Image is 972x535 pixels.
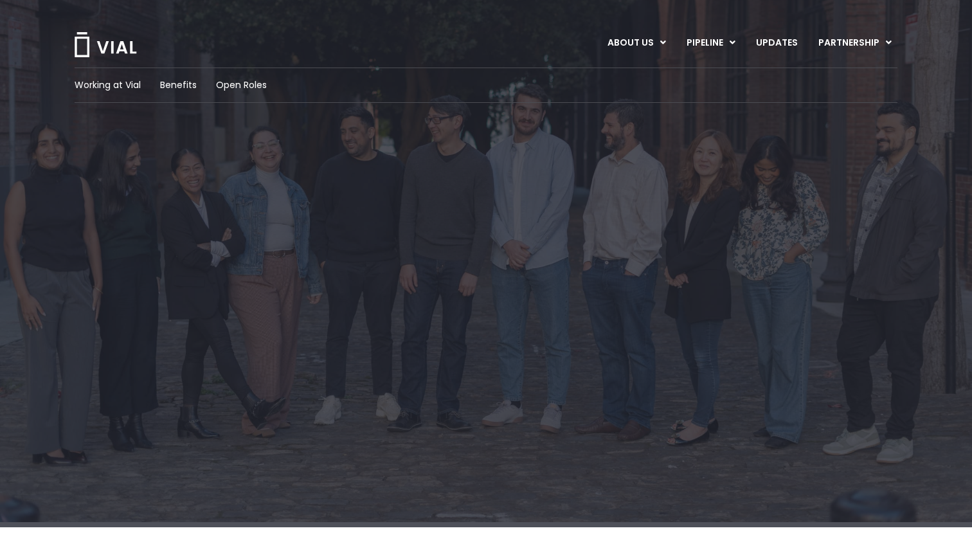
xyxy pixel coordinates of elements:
[808,32,902,54] a: PARTNERSHIPMenu Toggle
[73,32,138,57] img: Vial Logo
[676,32,745,54] a: PIPELINEMenu Toggle
[597,32,676,54] a: ABOUT USMenu Toggle
[746,32,807,54] a: UPDATES
[160,78,197,92] a: Benefits
[216,78,267,92] a: Open Roles
[75,78,141,92] a: Working at Vial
